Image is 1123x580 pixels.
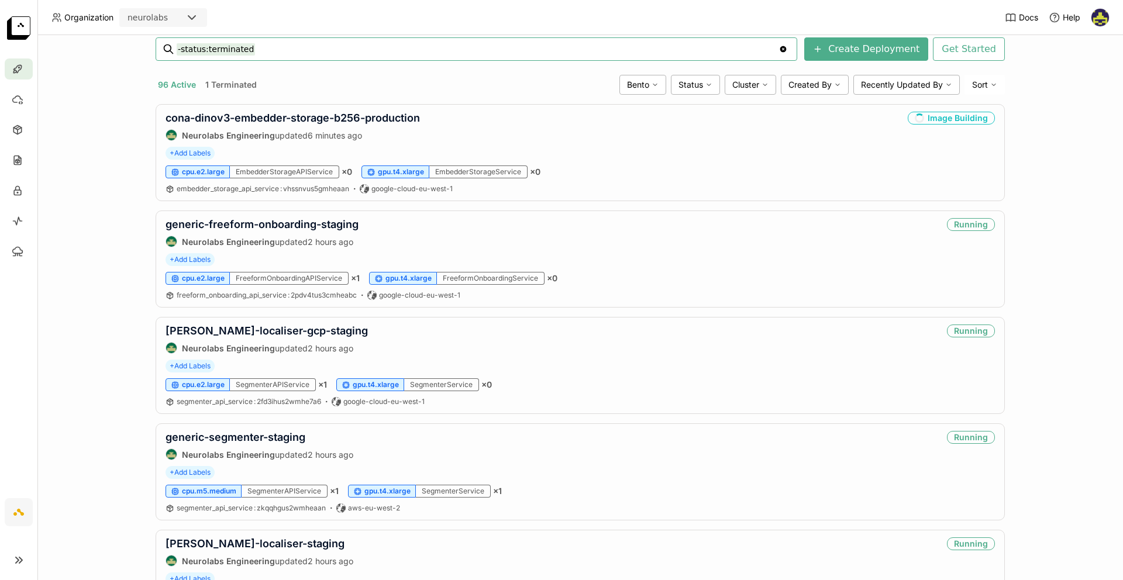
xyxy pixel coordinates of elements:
[547,273,557,284] span: × 0
[1005,12,1038,23] a: Docs
[64,12,113,23] span: Organization
[230,165,339,178] div: EmbedderStorageAPIService
[947,431,995,444] div: Running
[343,397,425,406] span: google-cloud-eu-west-1
[371,184,453,194] span: google-cloud-eu-west-1
[182,450,275,460] strong: Neurolabs Engineering
[182,343,275,353] strong: Neurolabs Engineering
[166,343,177,353] img: Neurolabs Engineering
[671,75,720,95] div: Status
[166,236,177,247] img: Neurolabs Engineering
[7,16,30,40] img: logo
[781,75,849,95] div: Created By
[288,291,290,299] span: :
[177,503,326,513] a: segmenter_api_service:zkqqhgus2wmheaan
[678,80,703,90] span: Status
[166,253,215,266] span: +Add Labels
[385,274,432,283] span: gpu.t4.xlarge
[788,80,832,90] span: Created By
[947,218,995,231] div: Running
[182,380,225,389] span: cpu.e2.large
[182,130,275,140] strong: Neurolabs Engineering
[166,324,368,337] a: [PERSON_NAME]-localiser-gcp-staging
[166,130,177,140] img: Neurolabs Engineering
[166,466,215,479] span: +Add Labels
[177,40,778,58] input: Search
[404,378,479,391] div: SegmenterService
[853,75,960,95] div: Recently Updated By
[203,77,259,92] button: 1 Terminated
[778,44,788,54] svg: Clear value
[348,503,400,513] span: aws-eu-west-2
[308,130,362,140] span: 6 minutes ago
[308,450,353,460] span: 2 hours ago
[947,537,995,550] div: Running
[254,397,256,406] span: :
[416,485,491,498] div: SegmenterService
[908,112,995,125] div: Image Building
[1049,12,1080,23] div: Help
[177,397,321,406] span: segmenter_api_service 2fd3ihus2wmhe7a6
[1091,9,1109,26] img: Farouk Ghallabi
[166,147,215,160] span: +Add Labels
[182,274,225,283] span: cpu.e2.large
[353,380,399,389] span: gpu.t4.xlarge
[1019,12,1038,23] span: Docs
[308,237,353,247] span: 2 hours ago
[437,272,545,285] div: FreeformOnboardingService
[166,537,345,550] a: [PERSON_NAME]-localiser-staging
[493,486,502,496] span: × 1
[230,272,349,285] div: FreeformOnboardingAPIService
[166,448,353,460] div: updated
[166,218,359,230] a: generic-freeform-onboarding-staging
[177,184,349,194] a: embedder_storage_api_service:vhssnvus5gmheaan
[166,342,368,354] div: updated
[166,449,177,460] img: Neurolabs Engineering
[732,80,759,90] span: Cluster
[177,397,321,406] a: segmenter_api_service:2fd3ihus2wmhe7a6
[177,291,357,300] a: freeform_onboarding_api_service:2pdv4tus3cmheabc
[947,324,995,337] div: Running
[166,112,420,124] a: cona-dinov3-embedder-storage-b256-production
[166,360,215,372] span: +Add Labels
[182,167,225,177] span: cpu.e2.large
[804,37,928,61] button: Create Deployment
[177,184,349,193] span: embedder_storage_api_service vhssnvus5gmheaan
[915,113,924,123] i: loading
[182,486,236,496] span: cpu.m5.medium
[364,486,411,496] span: gpu.t4.xlarge
[166,431,305,443] a: generic-segmenter-staging
[169,12,170,24] input: Selected neurolabs.
[1063,12,1080,23] span: Help
[351,273,360,284] span: × 1
[481,379,492,390] span: × 0
[182,237,275,247] strong: Neurolabs Engineering
[166,555,353,567] div: updated
[280,184,282,193] span: :
[619,75,666,95] div: Bento
[861,80,943,90] span: Recently Updated By
[330,486,339,496] span: × 1
[254,503,256,512] span: :
[530,167,540,177] span: × 0
[166,236,359,247] div: updated
[972,80,988,90] span: Sort
[725,75,776,95] div: Cluster
[429,165,528,178] div: EmbedderStorageService
[166,555,177,566] img: Neurolabs Engineering
[964,75,1005,95] div: Sort
[230,378,316,391] div: SegmenterAPIService
[318,379,327,390] span: × 1
[378,167,424,177] span: gpu.t4.xlarge
[177,503,326,512] span: segmenter_api_service zkqqhgus2wmheaan
[128,12,168,23] div: neurolabs
[379,291,460,300] span: google-cloud-eu-west-1
[166,129,420,141] div: updated
[342,167,352,177] span: × 0
[182,556,275,566] strong: Neurolabs Engineering
[156,77,198,92] button: 96 Active
[627,80,649,90] span: Bento
[308,556,353,566] span: 2 hours ago
[308,343,353,353] span: 2 hours ago
[933,37,1005,61] button: Get Started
